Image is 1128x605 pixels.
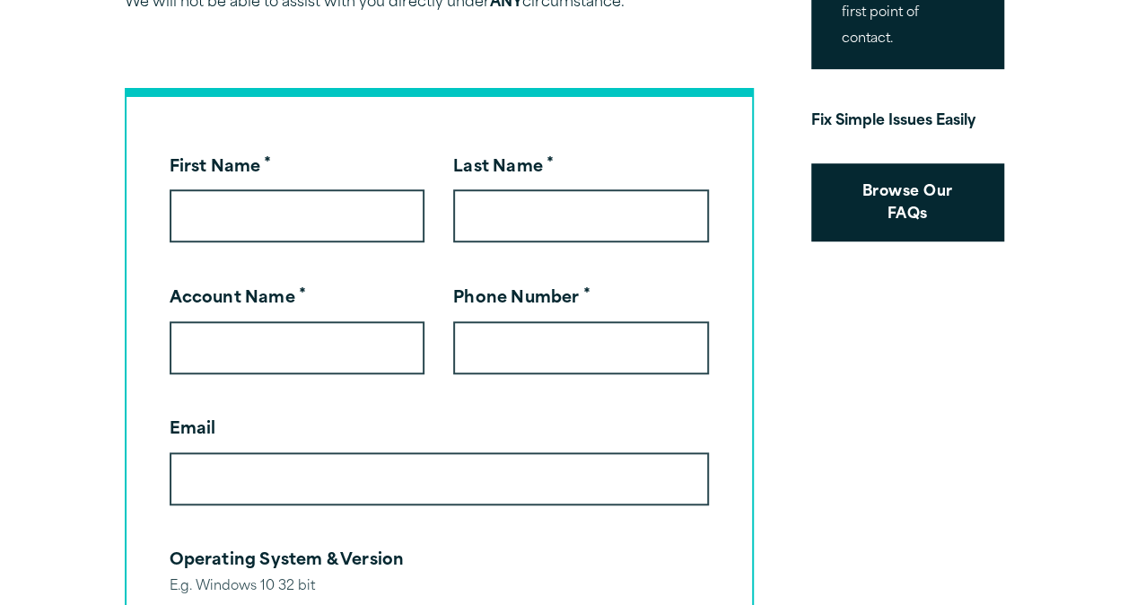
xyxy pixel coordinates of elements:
p: Fix Simple Issues Easily [811,109,1004,135]
a: Browse Our FAQs [811,163,1004,241]
label: Email [170,422,216,438]
label: Last Name [453,160,554,176]
label: Phone Number [453,291,590,307]
div: E.g. Windows 10 32 bit [170,574,709,601]
label: Operating System & Version [170,553,405,569]
label: First Name [170,160,272,176]
label: Account Name [170,291,306,307]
